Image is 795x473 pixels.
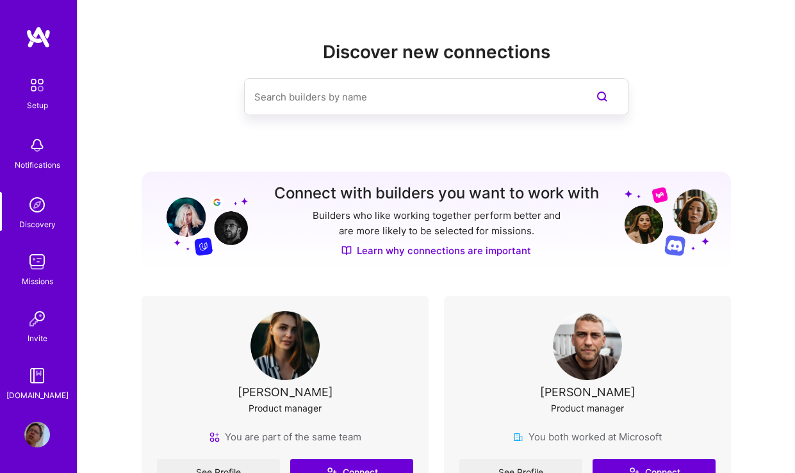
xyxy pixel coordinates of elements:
img: teamwork [24,249,50,275]
div: Product manager [551,401,624,415]
p: Builders who like working together perform better and are more likely to be selected for missions. [310,208,563,239]
img: logo [26,26,51,49]
div: You both worked at Microsoft [513,430,662,444]
img: company icon [513,432,523,442]
img: User Avatar [250,311,320,380]
div: [PERSON_NAME] [540,385,635,399]
input: Search builders by name [254,81,567,113]
div: Product manager [249,401,322,415]
div: [PERSON_NAME] [238,385,333,399]
img: User Avatar [24,422,50,447]
img: Grow your network [625,186,717,256]
div: Invite [28,332,47,345]
div: You are part of the same team [209,430,361,444]
img: team [209,432,220,442]
img: bell [24,132,50,158]
div: Notifications [15,158,60,172]
a: User Avatar [21,422,53,447]
h3: Connect with builders you want to work with [274,184,599,203]
div: Setup [27,99,48,112]
img: User Avatar [553,311,622,380]
div: [DOMAIN_NAME] [6,389,69,402]
img: Grow your network [155,186,248,256]
a: Learn why connections are important [341,244,531,257]
i: icon SearchPurple [594,89,610,104]
div: Discovery [19,218,56,231]
img: Discover [341,245,352,256]
div: Missions [22,275,53,288]
img: setup [24,72,51,99]
h2: Discover new connections [142,42,731,63]
img: Invite [24,306,50,332]
img: guide book [24,363,50,389]
img: discovery [24,192,50,218]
